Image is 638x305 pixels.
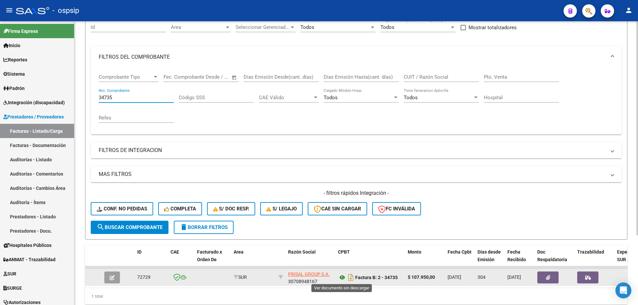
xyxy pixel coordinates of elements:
[408,249,421,255] span: Monto
[164,206,196,212] span: Completa
[475,245,505,274] datatable-header-cell: Días desde Emisión
[168,245,194,274] datatable-header-cell: CAE
[234,274,247,280] span: SUR
[288,270,333,284] div: 30708948167
[91,190,622,197] h4: - filtros rápidos Integración -
[231,245,276,274] datatable-header-cell: Area
[372,202,421,215] button: FC Inválida
[507,249,526,262] span: Fecha Recibido
[196,74,229,80] input: Fecha fin
[405,245,445,274] datatable-header-cell: Monto
[236,24,289,30] span: Seleccionar Gerenciador
[478,274,485,280] span: 304
[231,74,238,81] button: Open calendar
[85,288,627,305] div: 1 total
[53,3,79,18] span: - ospsip
[347,272,355,283] i: Descargar documento
[174,221,234,234] button: Borrar Filtros
[97,223,105,231] mat-icon: search
[91,221,168,234] button: Buscar Comprobante
[3,99,65,106] span: Integración (discapacidad)
[378,206,415,212] span: FC Inválida
[3,113,64,120] span: Prestadores / Proveedores
[537,249,567,262] span: Doc Respaldatoria
[259,95,313,101] span: CAE Válido
[91,68,622,134] div: FILTROS DEL COMPROBANTE
[355,275,398,280] strong: Factura B: 2 - 34735
[535,245,575,274] datatable-header-cell: Doc Respaldatoria
[3,42,20,49] span: Inicio
[577,249,604,255] span: Trazabilidad
[404,95,418,101] span: Todos
[99,147,606,154] mat-panel-title: FILTROS DE INTEGRACION
[300,24,314,30] span: Todos
[448,249,472,255] span: Fecha Cpbt
[207,202,256,215] button: S/ Doc Resp.
[163,74,190,80] input: Fecha inicio
[3,256,55,263] span: ANMAT - Trazabilidad
[194,245,231,274] datatable-header-cell: Facturado x Orden De
[197,249,222,262] span: Facturado x Orden De
[625,6,633,14] mat-icon: person
[285,245,335,274] datatable-header-cell: Razón Social
[288,249,316,255] span: Razón Social
[266,206,297,212] span: S/ legajo
[180,224,228,230] span: Borrar Filtros
[99,53,606,61] mat-panel-title: FILTROS DEL COMPROBANTE
[137,274,151,280] span: 72729
[408,274,435,280] strong: $ 107.950,00
[260,202,303,215] button: S/ legajo
[314,206,361,212] span: CAE SIN CARGAR
[91,166,622,182] mat-expansion-panel-header: MAS FILTROS
[99,74,153,80] span: Comprobante Tipo
[448,274,461,280] span: [DATE]
[158,202,202,215] button: Completa
[213,206,250,212] span: S/ Doc Resp.
[507,274,521,280] span: [DATE]
[5,6,13,14] mat-icon: menu
[469,24,517,32] span: Mostrar totalizadores
[171,24,225,30] span: Area
[91,142,622,158] mat-expansion-panel-header: FILTROS DE INTEGRACION
[91,46,622,68] mat-expansion-panel-header: FILTROS DEL COMPROBANTE
[575,245,614,274] datatable-header-cell: Trazabilidad
[3,242,52,249] span: Hospitales Públicos
[3,56,27,63] span: Reportes
[3,270,16,277] span: SUR
[234,249,244,255] span: Area
[97,224,162,230] span: Buscar Comprobante
[170,249,179,255] span: CAE
[3,284,22,292] span: SURGE
[288,271,330,277] span: PRISAL GROUP S.A.
[3,85,25,92] span: Padrón
[478,249,501,262] span: Días desde Emisión
[338,249,350,255] span: CPBT
[335,245,405,274] datatable-header-cell: CPBT
[135,245,168,274] datatable-header-cell: ID
[91,202,153,215] button: Conf. no pedidas
[180,223,188,231] mat-icon: delete
[324,95,338,101] span: Todos
[308,202,367,215] button: CAE SIN CARGAR
[445,245,475,274] datatable-header-cell: Fecha Cpbt
[137,249,142,255] span: ID
[99,171,606,178] mat-panel-title: MAS FILTROS
[3,28,38,35] span: Firma Express
[380,24,394,30] span: Todos
[615,282,631,298] div: Open Intercom Messenger
[97,206,147,212] span: Conf. no pedidas
[3,70,25,78] span: Sistema
[505,245,535,274] datatable-header-cell: Fecha Recibido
